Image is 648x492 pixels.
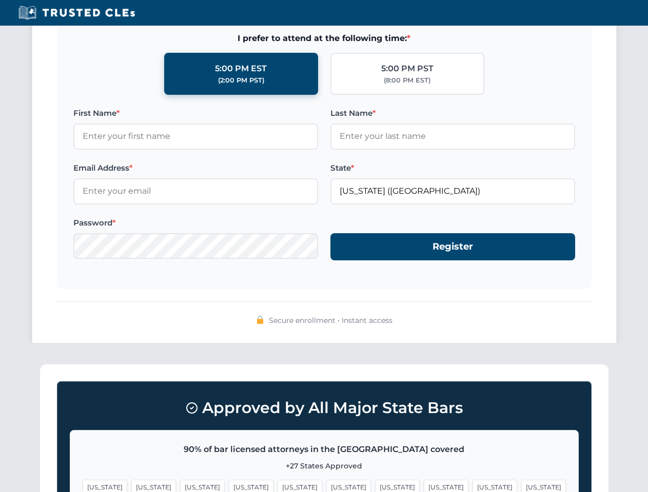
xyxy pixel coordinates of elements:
[384,75,430,86] div: (8:00 PM EST)
[330,178,575,204] input: Florida (FL)
[218,75,264,86] div: (2:00 PM PST)
[330,124,575,149] input: Enter your last name
[73,162,318,174] label: Email Address
[83,443,566,456] p: 90% of bar licensed attorneys in the [GEOGRAPHIC_DATA] covered
[73,217,318,229] label: Password
[215,62,267,75] div: 5:00 PM EST
[381,62,434,75] div: 5:00 PM PST
[256,316,264,324] img: 🔒
[330,162,575,174] label: State
[330,233,575,260] button: Register
[83,460,566,471] p: +27 States Approved
[73,124,318,149] input: Enter your first name
[73,32,575,45] span: I prefer to attend at the following time:
[15,5,138,20] img: Trusted CLEs
[73,178,318,204] input: Enter your email
[269,315,392,326] span: Secure enrollment • Instant access
[330,107,575,119] label: Last Name
[73,107,318,119] label: First Name
[70,394,579,422] h3: Approved by All Major State Bars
